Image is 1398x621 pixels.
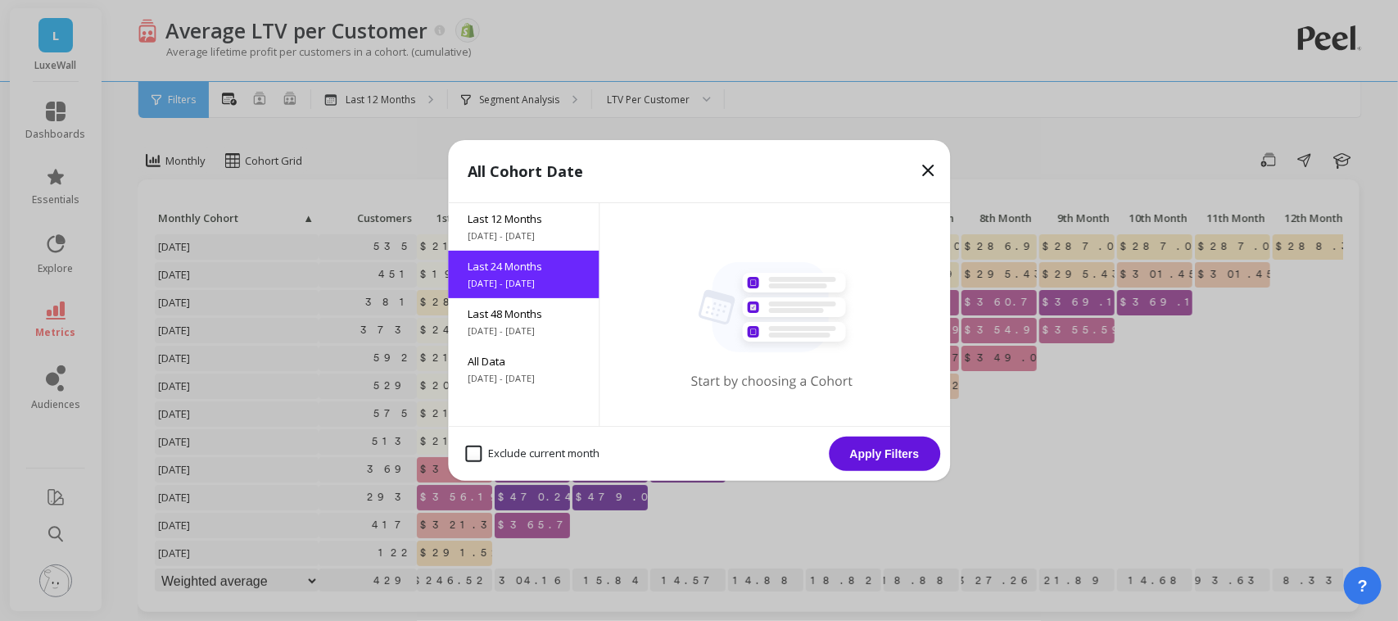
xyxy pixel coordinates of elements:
[468,354,579,369] span: All Data
[468,211,579,226] span: Last 12 Months
[468,324,579,338] span: [DATE] - [DATE]
[468,160,583,183] p: All Cohort Date
[468,229,579,243] span: [DATE] - [DATE]
[829,437,940,471] button: Apply Filters
[468,277,579,290] span: [DATE] - [DATE]
[1344,567,1382,605] button: ?
[468,259,579,274] span: Last 24 Months
[468,306,579,321] span: Last 48 Months
[465,446,599,462] span: Exclude current month
[468,372,579,385] span: [DATE] - [DATE]
[1358,574,1368,597] span: ?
